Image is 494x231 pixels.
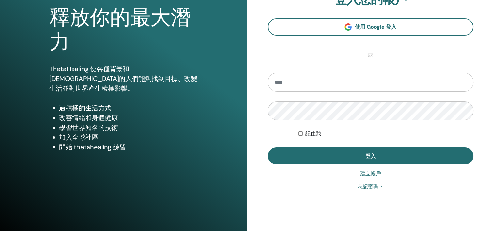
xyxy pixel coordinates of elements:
[268,18,474,36] a: 使用 Google 登入
[49,64,198,93] p: ThetaHealing 使各種背景和[DEMOGRAPHIC_DATA]的人們能夠找到目標、改變生活並對世界產生積極影響。
[305,130,321,138] label: 記住我
[268,147,474,164] button: 登入
[49,6,198,54] h1: 釋放你的最大潛力
[59,123,198,132] li: 學習世界知名的技術
[358,183,384,191] a: 忘記密碼？
[365,153,376,160] span: 登入
[355,23,396,30] span: 使用 Google 登入
[59,113,198,123] li: 改善情緒和身體健康
[298,130,473,138] div: Keep me authenticated indefinitely or until I manually logout
[365,51,376,59] span: 或
[59,132,198,142] li: 加入全球社區
[59,103,198,113] li: 過積極的生活方式
[59,142,198,152] li: 開始 thetahealing 練習
[360,170,381,177] a: 建立帳戶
